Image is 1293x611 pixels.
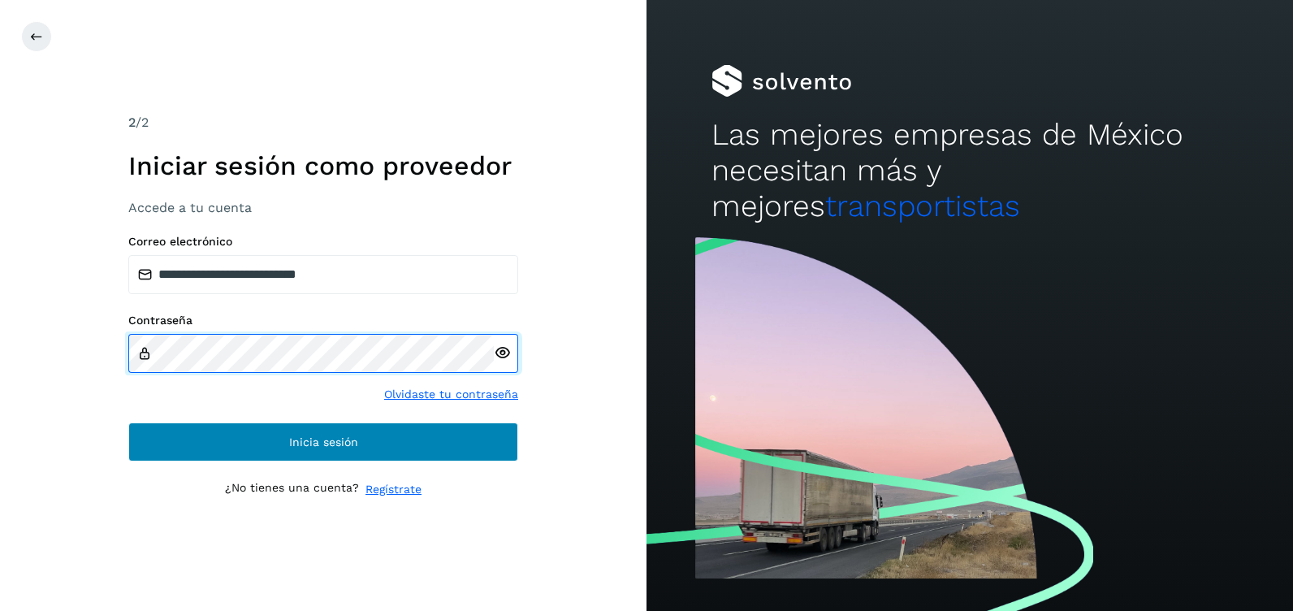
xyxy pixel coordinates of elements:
button: Inicia sesión [128,422,518,461]
a: Regístrate [365,481,422,498]
label: Correo electrónico [128,235,518,249]
span: Inicia sesión [289,436,358,448]
label: Contraseña [128,314,518,327]
a: Olvidaste tu contraseña [384,386,518,403]
h2: Las mejores empresas de México necesitan más y mejores [711,117,1229,225]
h1: Iniciar sesión como proveedor [128,150,518,181]
h3: Accede a tu cuenta [128,200,518,215]
div: /2 [128,113,518,132]
span: transportistas [825,188,1020,223]
span: 2 [128,115,136,130]
p: ¿No tienes una cuenta? [225,481,359,498]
